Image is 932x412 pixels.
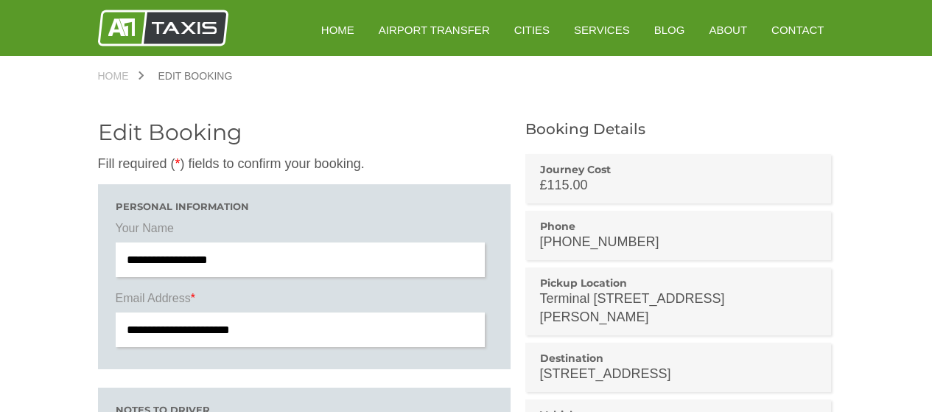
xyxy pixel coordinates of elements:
[98,122,511,144] h2: Edit Booking
[564,12,640,48] a: Services
[525,122,835,136] h2: Booking Details
[540,176,817,195] p: £115.00
[540,290,817,327] p: Terminal [STREET_ADDRESS][PERSON_NAME]
[144,71,248,81] a: Edit Booking
[504,12,560,48] a: Cities
[540,233,817,251] p: [PHONE_NUMBER]
[540,220,817,233] h3: Phone
[698,12,757,48] a: About
[116,290,493,313] label: Email Address
[98,10,228,46] img: A1 Taxis
[116,202,493,212] h3: Personal Information
[116,220,493,242] label: Your Name
[311,12,365,48] a: HOME
[98,155,511,173] p: Fill required ( ) fields to confirm your booking.
[761,12,834,48] a: Contact
[98,71,144,81] a: Home
[540,352,817,365] h3: Destination
[540,163,817,176] h3: Journey Cost
[644,12,696,48] a: Blog
[368,12,500,48] a: Airport Transfer
[540,365,817,383] p: [STREET_ADDRESS]
[540,276,817,290] h3: Pickup Location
